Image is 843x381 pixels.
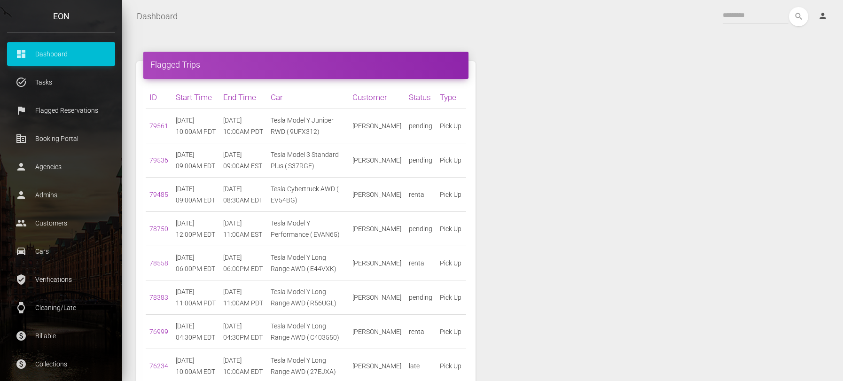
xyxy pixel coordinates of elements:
[436,109,466,143] td: Pick Up
[436,212,466,246] td: Pick Up
[349,86,405,109] th: Customer
[14,103,108,117] p: Flagged Reservations
[219,315,267,349] td: [DATE] 04:30PM EDT
[267,315,349,349] td: Tesla Model Y Long Range AWD ( C403550)
[7,211,115,235] a: people Customers
[219,109,267,143] td: [DATE] 10:00AM PDT
[789,7,808,26] button: search
[7,324,115,348] a: paid Billable
[267,246,349,280] td: Tesla Model Y Long Range AWD ( E44VXK)
[7,268,115,291] a: verified_user Verifications
[172,212,219,246] td: [DATE] 12:00PM EDT
[7,42,115,66] a: dashboard Dashboard
[405,109,436,143] td: pending
[405,212,436,246] td: pending
[172,178,219,212] td: [DATE] 09:00AM EDT
[14,329,108,343] p: Billable
[172,86,219,109] th: Start Time
[172,143,219,178] td: [DATE] 09:00AM EDT
[405,315,436,349] td: rental
[436,143,466,178] td: Pick Up
[14,188,108,202] p: Admins
[14,301,108,315] p: Cleaning/Late
[219,178,267,212] td: [DATE] 08:30AM EDT
[267,280,349,315] td: Tesla Model Y Long Range AWD ( R56UGL)
[349,280,405,315] td: [PERSON_NAME]
[14,160,108,174] p: Agencies
[7,240,115,263] a: drive_eta Cars
[219,246,267,280] td: [DATE] 06:00PM EDT
[405,246,436,280] td: rental
[149,156,168,164] a: 79536
[14,216,108,230] p: Customers
[172,315,219,349] td: [DATE] 04:30PM EDT
[7,352,115,376] a: paid Collections
[149,328,168,335] a: 76999
[405,143,436,178] td: pending
[405,178,436,212] td: rental
[146,86,172,109] th: ID
[349,315,405,349] td: [PERSON_NAME]
[436,280,466,315] td: Pick Up
[267,212,349,246] td: Tesla Model Y Performance ( EVAN65)
[405,86,436,109] th: Status
[149,122,168,130] a: 79561
[267,178,349,212] td: Tesla Cybertruck AWD ( EV54BG)
[7,183,115,207] a: person Admins
[267,86,349,109] th: Car
[267,109,349,143] td: Tesla Model Y Juniper RWD ( 9UFX312)
[14,272,108,287] p: Verifications
[14,47,108,61] p: Dashboard
[349,109,405,143] td: [PERSON_NAME]
[137,5,178,28] a: Dashboard
[405,280,436,315] td: pending
[172,109,219,143] td: [DATE] 10:00AM PDT
[818,11,827,21] i: person
[436,86,466,109] th: Type
[149,191,168,198] a: 79485
[149,259,168,267] a: 78558
[149,362,168,370] a: 76234
[219,143,267,178] td: [DATE] 09:00AM EST
[436,315,466,349] td: Pick Up
[7,70,115,94] a: task_alt Tasks
[7,296,115,319] a: watch Cleaning/Late
[7,99,115,122] a: flag Flagged Reservations
[149,225,168,233] a: 78750
[349,212,405,246] td: [PERSON_NAME]
[436,246,466,280] td: Pick Up
[7,127,115,150] a: corporate_fare Booking Portal
[14,244,108,258] p: Cars
[349,143,405,178] td: [PERSON_NAME]
[172,280,219,315] td: [DATE] 11:00AM PDT
[349,246,405,280] td: [PERSON_NAME]
[14,75,108,89] p: Tasks
[150,59,461,70] h4: Flagged Trips
[219,280,267,315] td: [DATE] 11:00AM PDT
[219,86,267,109] th: End Time
[219,212,267,246] td: [DATE] 11:00AM EST
[14,357,108,371] p: Collections
[172,246,219,280] td: [DATE] 06:00PM EDT
[349,178,405,212] td: [PERSON_NAME]
[267,143,349,178] td: Tesla Model 3 Standard Plus ( S37RGF)
[149,294,168,301] a: 78383
[436,178,466,212] td: Pick Up
[811,7,836,26] a: person
[7,155,115,179] a: person Agencies
[14,132,108,146] p: Booking Portal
